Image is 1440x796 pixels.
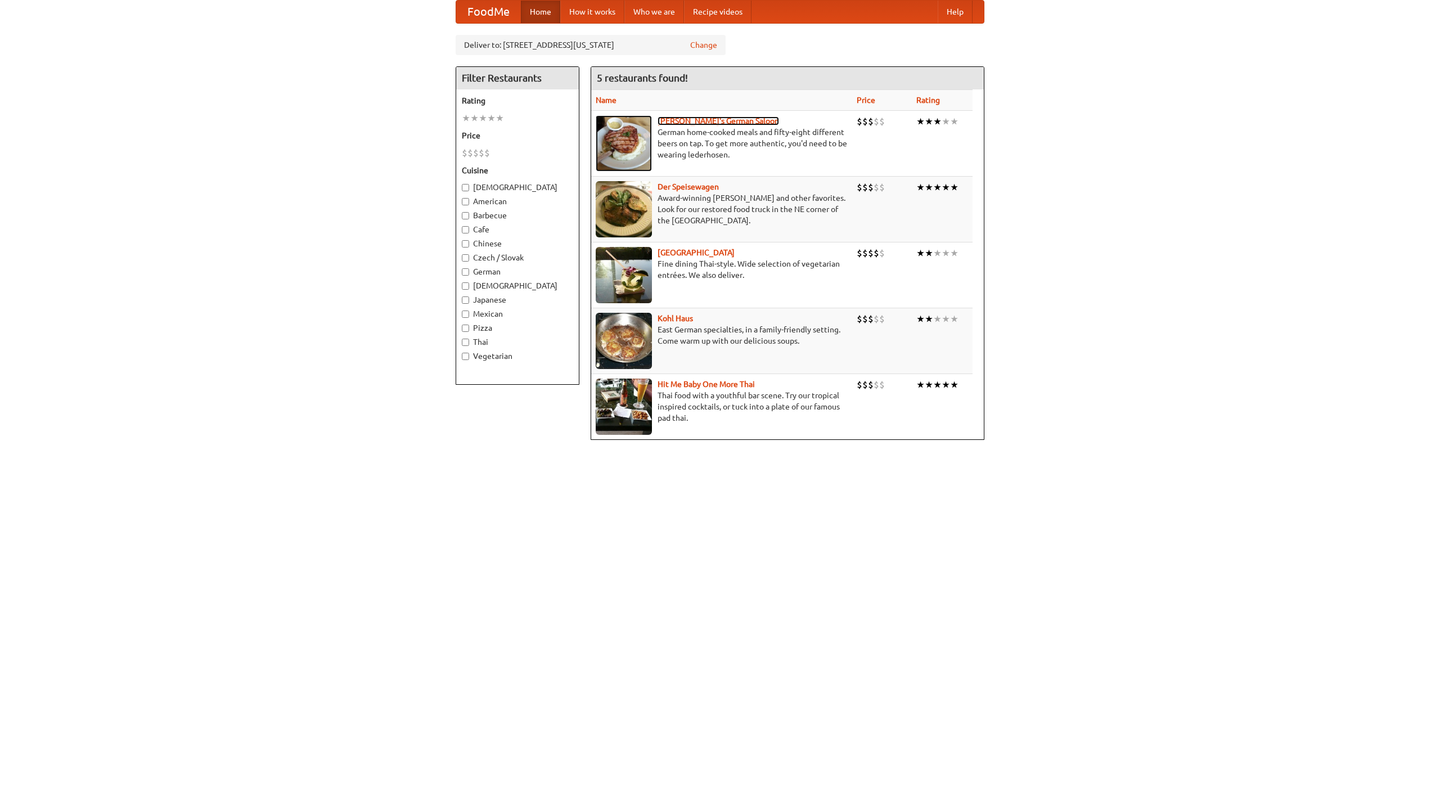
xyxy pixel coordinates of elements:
li: $ [868,379,874,391]
li: ★ [916,115,925,128]
input: Mexican [462,311,469,318]
img: babythai.jpg [596,379,652,435]
label: Japanese [462,294,573,305]
label: German [462,266,573,277]
a: Help [938,1,973,23]
li: $ [857,181,862,194]
input: [DEMOGRAPHIC_DATA] [462,282,469,290]
a: How it works [560,1,624,23]
input: Japanese [462,296,469,304]
li: ★ [470,112,479,124]
li: ★ [462,112,470,124]
a: Der Speisewagen [658,182,719,191]
li: ★ [942,379,950,391]
li: ★ [916,313,925,325]
ng-pluralize: 5 restaurants found! [597,73,688,83]
h5: Rating [462,95,573,106]
b: Hit Me Baby One More Thai [658,380,755,389]
li: ★ [925,379,933,391]
li: ★ [950,313,958,325]
label: Barbecue [462,210,573,221]
li: ★ [933,247,942,259]
h5: Cuisine [462,165,573,176]
li: $ [862,181,868,194]
a: Kohl Haus [658,314,693,323]
img: satay.jpg [596,247,652,303]
li: $ [868,247,874,259]
li: $ [473,147,479,159]
label: Czech / Slovak [462,252,573,263]
a: Price [857,96,875,105]
input: American [462,198,469,205]
a: Rating [916,96,940,105]
label: Pizza [462,322,573,334]
a: [PERSON_NAME]'s German Saloon [658,116,779,125]
li: $ [857,115,862,128]
label: [DEMOGRAPHIC_DATA] [462,280,573,291]
li: $ [467,147,473,159]
img: esthers.jpg [596,115,652,172]
li: ★ [916,379,925,391]
a: Recipe videos [684,1,751,23]
label: Thai [462,336,573,348]
li: ★ [950,115,958,128]
p: East German specialties, in a family-friendly setting. Come warm up with our delicious soups. [596,324,848,347]
li: ★ [933,115,942,128]
li: $ [862,115,868,128]
li: $ [484,147,490,159]
p: Award-winning [PERSON_NAME] and other favorites. Look for our restored food truck in the NE corne... [596,192,848,226]
li: ★ [916,181,925,194]
li: $ [862,247,868,259]
li: ★ [925,115,933,128]
li: $ [874,115,879,128]
li: ★ [942,313,950,325]
input: Vegetarian [462,353,469,360]
li: $ [879,115,885,128]
li: ★ [942,247,950,259]
li: $ [874,379,879,391]
input: [DEMOGRAPHIC_DATA] [462,184,469,191]
li: ★ [487,112,496,124]
li: $ [874,181,879,194]
li: ★ [950,247,958,259]
li: $ [857,379,862,391]
a: FoodMe [456,1,521,23]
li: ★ [925,181,933,194]
li: $ [862,379,868,391]
input: Thai [462,339,469,346]
a: Change [690,39,717,51]
li: ★ [950,181,958,194]
label: Cafe [462,224,573,235]
li: $ [868,181,874,194]
a: [GEOGRAPHIC_DATA] [658,248,735,257]
p: Fine dining Thai-style. Wide selection of vegetarian entrées. We also deliver. [596,258,848,281]
li: $ [868,115,874,128]
input: Pizza [462,325,469,332]
li: $ [857,247,862,259]
li: ★ [933,379,942,391]
li: ★ [479,112,487,124]
h4: Filter Restaurants [456,67,579,89]
li: ★ [933,313,942,325]
p: Thai food with a youthful bar scene. Try our tropical inspired cocktails, or tuck into a plate of... [596,390,848,424]
img: speisewagen.jpg [596,181,652,237]
input: Cafe [462,226,469,233]
input: Barbecue [462,212,469,219]
li: ★ [916,247,925,259]
li: $ [862,313,868,325]
li: $ [479,147,484,159]
a: Who we are [624,1,684,23]
a: Name [596,96,616,105]
li: ★ [925,247,933,259]
p: German home-cooked meals and fifty-eight different beers on tap. To get more authentic, you'd nee... [596,127,848,160]
li: ★ [950,379,958,391]
img: kohlhaus.jpg [596,313,652,369]
label: Chinese [462,238,573,249]
div: Deliver to: [STREET_ADDRESS][US_STATE] [456,35,726,55]
input: Chinese [462,240,469,248]
li: $ [874,247,879,259]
